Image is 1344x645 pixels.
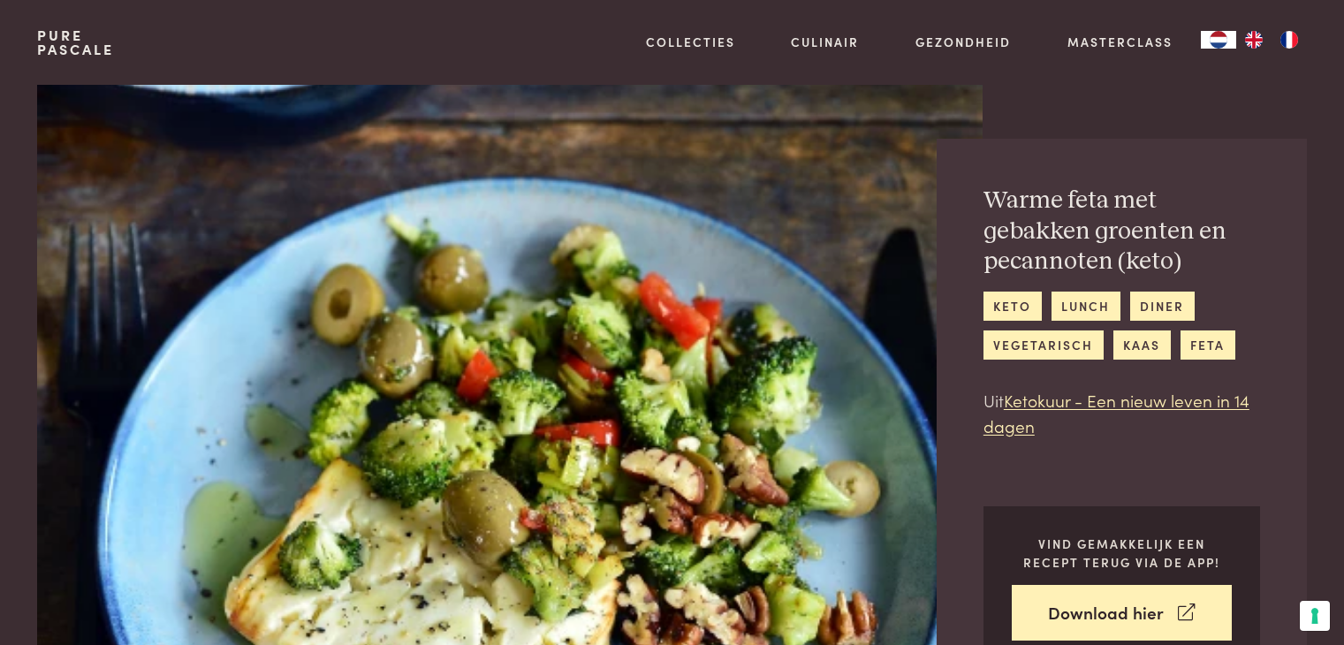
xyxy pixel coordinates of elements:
[646,33,735,51] a: Collecties
[983,292,1042,321] a: keto
[1236,31,1307,49] ul: Language list
[1012,535,1232,571] p: Vind gemakkelijk een recept terug via de app!
[1236,31,1272,49] a: EN
[983,330,1104,360] a: vegetarisch
[983,388,1249,437] a: Ketokuur - Een nieuw leven in 14 dagen
[915,33,1011,51] a: Gezondheid
[1012,585,1232,641] a: Download hier
[1113,330,1171,360] a: kaas
[1300,601,1330,631] button: Uw voorkeuren voor toestemming voor trackingtechnologieën
[1272,31,1307,49] a: FR
[1181,330,1235,360] a: feta
[1052,292,1120,321] a: lunch
[1201,31,1307,49] aside: Language selected: Nederlands
[1130,292,1195,321] a: diner
[983,186,1260,277] h2: Warme feta met gebakken groenten en pecannoten (keto)
[1067,33,1173,51] a: Masterclass
[37,28,114,57] a: PurePascale
[1201,31,1236,49] div: Language
[1201,31,1236,49] a: NL
[791,33,859,51] a: Culinair
[983,388,1260,438] p: Uit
